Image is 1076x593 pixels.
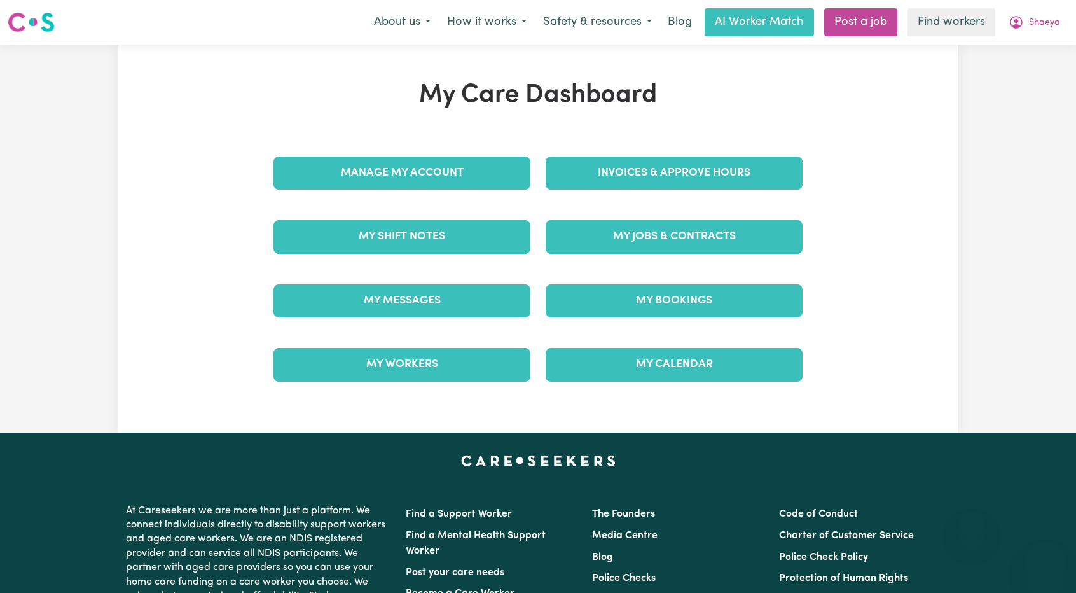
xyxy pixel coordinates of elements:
[546,284,803,317] a: My Bookings
[273,220,530,253] a: My Shift Notes
[8,11,55,34] img: Careseekers logo
[592,509,655,519] a: The Founders
[779,531,914,541] a: Charter of Customer Service
[779,552,868,562] a: Police Check Policy
[366,9,439,36] button: About us
[406,509,512,519] a: Find a Support Worker
[779,573,908,583] a: Protection of Human Rights
[273,157,530,190] a: Manage My Account
[1029,16,1060,30] span: Shaeya
[779,509,858,519] a: Code of Conduct
[907,8,995,36] a: Find workers
[705,8,814,36] a: AI Worker Match
[824,8,897,36] a: Post a job
[592,531,658,541] a: Media Centre
[1000,9,1068,36] button: My Account
[592,552,613,562] a: Blog
[546,220,803,253] a: My Jobs & Contracts
[535,9,660,36] button: Safety & resources
[406,531,546,556] a: Find a Mental Health Support Worker
[439,9,535,36] button: How it works
[461,456,616,466] a: Careseekers home page
[406,568,504,578] a: Post your care needs
[660,8,700,36] a: Blog
[959,512,984,537] iframe: Close message
[546,348,803,381] a: My Calendar
[273,348,530,381] a: My Workers
[273,284,530,317] a: My Messages
[546,157,803,190] a: Invoices & Approve Hours
[266,80,810,111] h1: My Care Dashboard
[1025,542,1066,583] iframe: Button to launch messaging window
[8,8,55,37] a: Careseekers logo
[592,573,656,583] a: Police Checks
